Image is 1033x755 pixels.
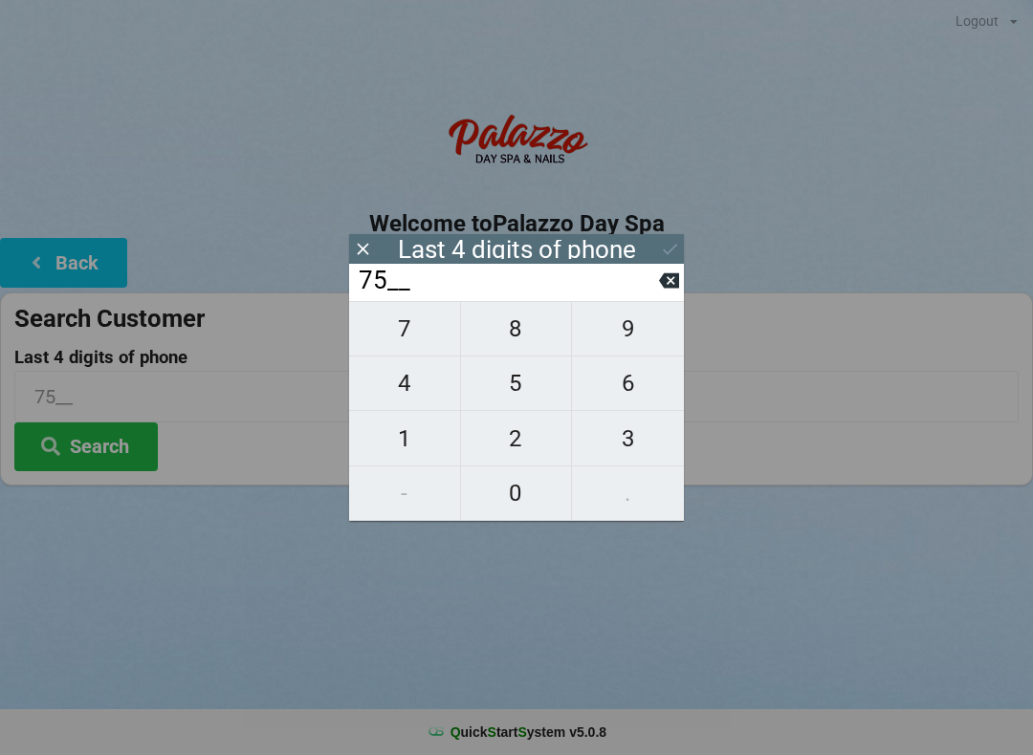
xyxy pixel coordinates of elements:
[572,309,684,349] span: 9
[461,411,573,465] button: 2
[349,411,461,465] button: 1
[572,411,684,465] button: 3
[461,356,573,411] button: 5
[461,419,572,459] span: 2
[349,363,460,403] span: 4
[572,363,684,403] span: 6
[572,356,684,411] button: 6
[461,301,573,356] button: 8
[572,301,684,356] button: 9
[461,363,572,403] span: 5
[461,466,573,521] button: 0
[349,301,461,356] button: 7
[349,309,460,349] span: 7
[572,419,684,459] span: 3
[461,309,572,349] span: 8
[349,419,460,459] span: 1
[461,473,572,513] span: 0
[349,356,461,411] button: 4
[398,240,636,259] div: Last 4 digits of phone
